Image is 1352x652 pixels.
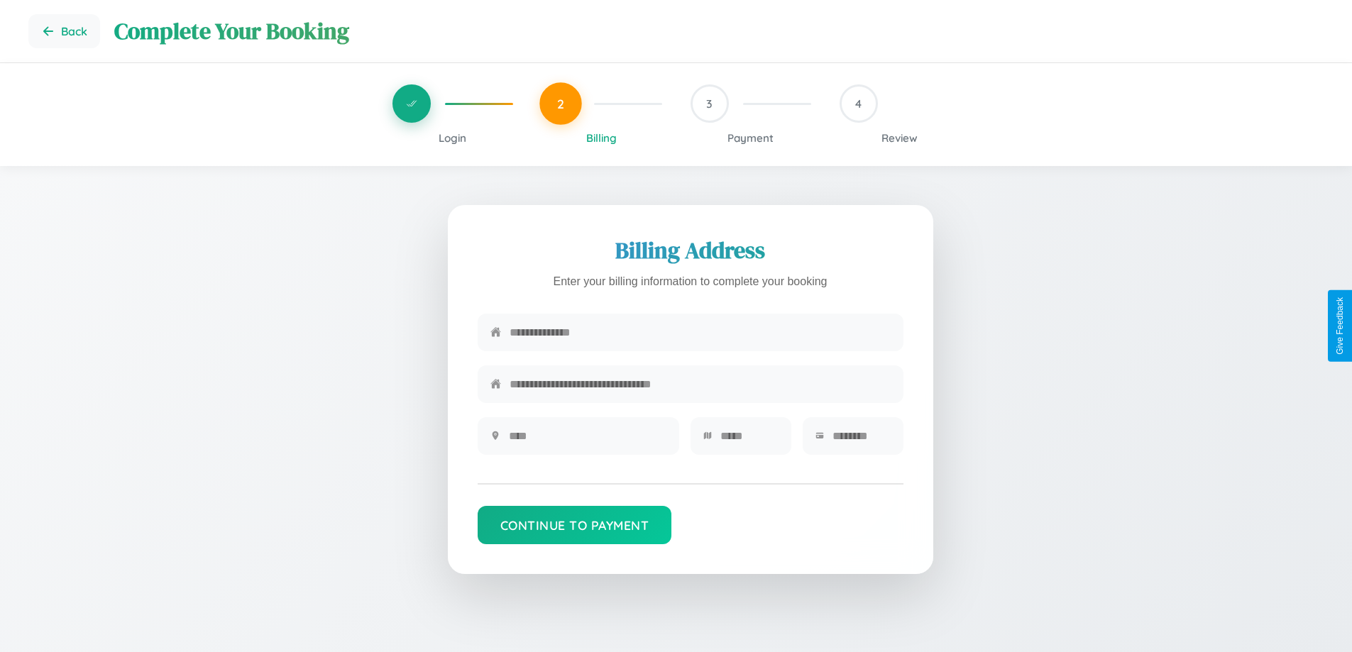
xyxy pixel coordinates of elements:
[28,14,100,48] button: Go back
[478,235,903,266] h2: Billing Address
[478,272,903,292] p: Enter your billing information to complete your booking
[586,131,617,145] span: Billing
[855,96,862,111] span: 4
[114,16,1324,47] h1: Complete Your Booking
[439,131,466,145] span: Login
[706,96,713,111] span: 3
[881,131,918,145] span: Review
[557,96,564,111] span: 2
[1335,297,1345,355] div: Give Feedback
[478,506,672,544] button: Continue to Payment
[727,131,774,145] span: Payment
